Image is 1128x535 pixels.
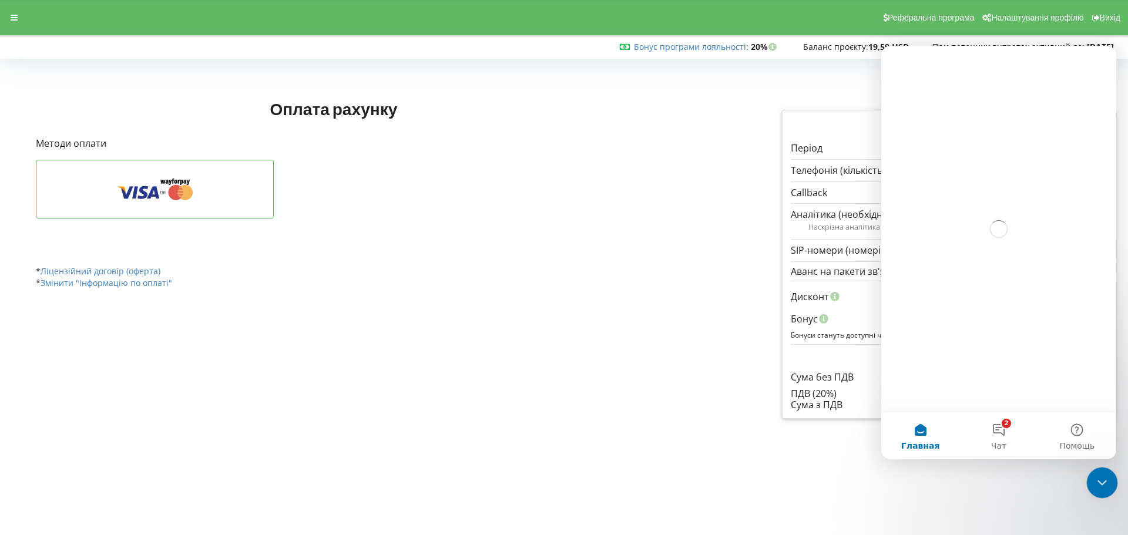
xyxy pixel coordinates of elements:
[991,13,1083,22] span: Налаштування профілю
[634,41,748,52] span: :
[808,221,880,233] span: Наскрізна аналітика
[1100,13,1120,22] span: Вихід
[881,46,1116,459] iframe: Intercom live chat
[791,186,827,200] p: Callback
[782,84,1116,99] p: Рахунок
[888,13,975,22] span: Реферальна програма
[791,285,1107,308] div: Дисконт
[1087,41,1114,52] strong: [DATE]
[36,98,632,119] h1: Оплата рахунку
[932,41,1085,52] span: При поточних витратах активний до:
[868,41,909,52] strong: 19,59 USD
[803,41,868,52] span: Баланс проєкту:
[791,208,973,221] p: Аналітика (необхідна кількість слотів: 8)
[41,265,160,277] a: Ліцензійний договір (оферта)
[791,308,1107,330] div: Бонус
[791,266,1107,277] div: Аванс на пакети зв'язку, переадресацію та SMS
[634,41,746,52] a: Бонус програми лояльності
[791,371,854,384] p: Сума без ПДВ
[791,244,904,257] p: SIP-номери (номерів: 10)
[791,399,1107,410] div: Сума з ПДВ
[41,277,172,288] a: Змінити "Інформацію по оплаті"
[36,137,632,150] p: Методи оплати
[751,41,780,52] strong: 20%
[791,164,923,177] p: Телефонія (кількість місць: 9)
[1087,467,1118,499] iframe: Intercom live chat
[791,388,1107,399] div: ПДВ (20%)
[791,142,822,155] p: Період
[791,119,1107,134] p: Обрані продукти
[791,330,1107,340] p: Бонуси стануть доступні через 150 днів після оплати рахунку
